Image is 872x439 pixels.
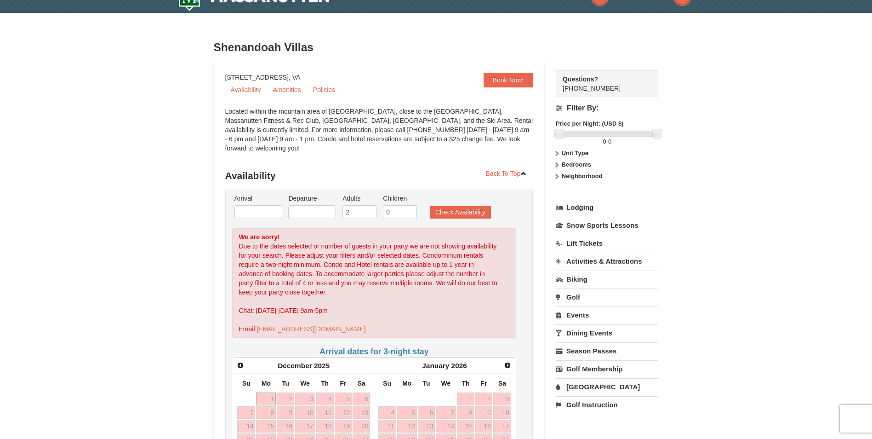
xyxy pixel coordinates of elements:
a: 7 [237,406,255,419]
a: 13 [353,406,370,419]
span: 0 [603,138,606,145]
a: Availability [225,83,267,97]
a: 14 [237,420,255,433]
a: 15 [457,420,474,433]
strong: We are sorry! [239,233,280,241]
a: 18 [316,420,334,433]
span: December [278,362,312,370]
a: Golf Membership [556,360,658,377]
span: [PHONE_NUMBER] [563,75,642,92]
span: Friday [481,380,487,387]
span: Prev [237,362,244,369]
label: - [556,137,658,146]
a: 10 [493,406,511,419]
span: Monday [402,380,411,387]
span: Wednesday [441,380,451,387]
a: 12 [335,406,352,419]
a: 7 [436,406,456,419]
strong: Neighborhood [562,173,603,179]
span: Saturday [358,380,365,387]
a: 3 [493,393,511,405]
h3: Availability [225,167,533,185]
a: 11 [316,406,334,419]
a: Dining Events [556,324,658,341]
span: January [422,362,449,370]
a: 3 [295,393,315,405]
strong: Questions? [563,75,598,83]
a: Policies [308,83,341,97]
h4: Arrival dates for 3-night stay [232,347,517,356]
a: 4 [378,406,396,419]
div: Located within the mountain area of [GEOGRAPHIC_DATA], close to the [GEOGRAPHIC_DATA], Massanutte... [225,107,533,162]
a: Book Now! [484,73,533,87]
a: 9 [277,406,294,419]
a: 15 [256,420,276,433]
a: 6 [418,406,435,419]
span: Saturday [498,380,506,387]
a: [GEOGRAPHIC_DATA] [556,378,658,395]
h4: Filter By: [556,104,658,112]
a: Snow Sports Lessons [556,217,658,234]
a: 1 [457,393,474,405]
label: Arrival [234,194,282,203]
a: 17 [493,420,511,433]
a: 12 [397,420,417,433]
span: 2025 [314,362,330,370]
a: 20 [353,420,370,433]
a: 1 [256,393,276,405]
span: Tuesday [282,380,289,387]
a: Lodging [556,199,658,216]
label: Children [383,194,417,203]
a: Golf [556,289,658,306]
a: Activities & Attractions [556,253,658,270]
strong: Price per Night: (USD $) [556,120,623,127]
label: Departure [288,194,336,203]
strong: Bedrooms [562,161,591,168]
span: 2026 [451,362,467,370]
a: 5 [397,406,417,419]
a: Events [556,306,658,323]
a: 16 [277,420,294,433]
h3: Shenandoah Villas [214,38,659,57]
span: Thursday [462,380,469,387]
span: Tuesday [422,380,430,387]
span: Next [504,362,511,369]
span: Friday [340,380,346,387]
a: 8 [457,406,474,419]
span: Monday [262,380,271,387]
span: 0 [608,138,611,145]
a: Lift Tickets [556,235,658,252]
div: Due to the dates selected or number of guests in your party we are not showing availability for y... [232,228,517,338]
a: Next [501,359,514,372]
a: 9 [475,406,493,419]
a: 8 [256,406,276,419]
a: 2 [277,393,294,405]
label: Adults [342,194,376,203]
a: Amenities [267,83,306,97]
a: 4 [316,393,334,405]
a: Prev [234,359,247,372]
strong: Unit Type [562,150,588,156]
a: 11 [378,420,396,433]
span: Sunday [242,380,251,387]
span: Sunday [383,380,391,387]
a: Back To Top [480,167,533,180]
a: 5 [335,393,352,405]
a: 10 [295,406,315,419]
a: Golf Instruction [556,396,658,413]
a: Season Passes [556,342,658,359]
a: 19 [335,420,352,433]
a: 13 [418,420,435,433]
a: 17 [295,420,315,433]
a: 6 [353,393,370,405]
a: 14 [436,420,456,433]
a: Biking [556,271,658,288]
button: Check Availability [430,206,491,219]
a: [EMAIL_ADDRESS][DOMAIN_NAME] [256,325,365,333]
span: Thursday [321,380,329,387]
a: 2 [475,393,493,405]
a: 16 [475,420,493,433]
span: Wednesday [300,380,310,387]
